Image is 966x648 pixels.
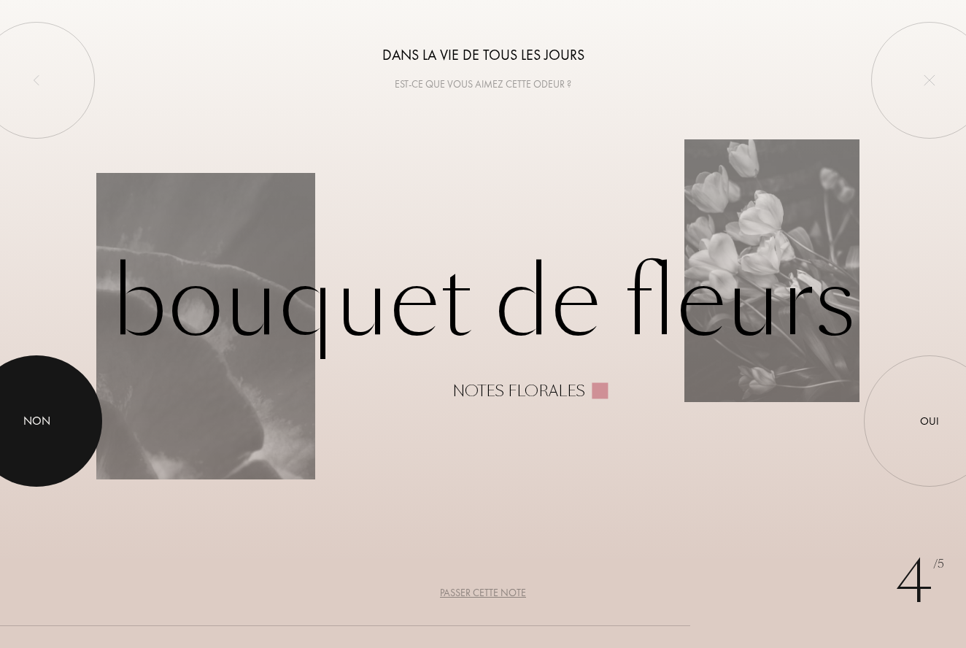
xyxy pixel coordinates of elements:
span: /5 [933,556,944,573]
div: Non [23,412,50,430]
div: Passer cette note [440,585,526,601]
div: Bouquet de fleurs [96,250,869,399]
div: 4 [895,539,944,626]
div: Notes florales [452,383,585,399]
img: quit_onboard.svg [924,74,935,86]
div: Oui [920,413,939,430]
img: left_onboard.svg [31,74,42,86]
